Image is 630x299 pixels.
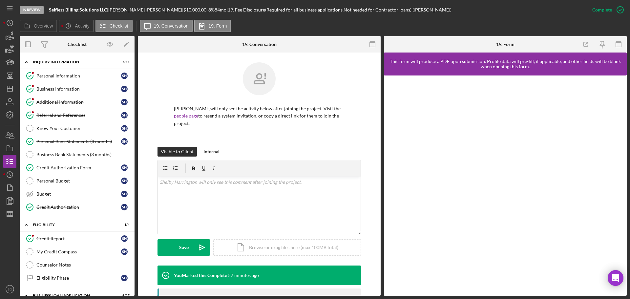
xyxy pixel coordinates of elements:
div: Counselor Notes [36,262,131,267]
div: Complete [592,3,612,16]
div: Business Bank Statements (3 months) [36,152,131,157]
b: Selfless Billing Solutions LLC [49,7,107,12]
button: Checklist [95,20,133,32]
div: Eligibility Phase [36,275,121,281]
div: 8 % [208,7,215,12]
div: S H [121,125,128,132]
button: Overview [20,20,57,32]
div: S H [121,235,128,242]
div: In Review [20,6,44,14]
button: Activity [59,20,94,32]
a: Credit AuthorizationSH [23,201,131,214]
div: Additional Information [36,99,121,105]
button: SO [3,283,16,296]
a: Credit ReportSH [23,232,131,245]
text: SO [8,288,12,291]
div: Credit Authorization Form [36,165,121,170]
a: Know Your CustomerSH [23,122,131,135]
a: BudgetSH [23,187,131,201]
a: My Credit CompassSH [23,245,131,258]
div: Open Intercom Messenger [608,270,623,286]
div: S H [121,138,128,145]
div: S H [121,164,128,171]
label: Checklist [110,23,128,29]
div: S H [121,178,128,184]
a: people page [174,113,198,118]
button: Complete [586,3,627,16]
div: Credit Authorization [36,204,121,210]
a: Personal Bank Statements (3 months)SH [23,135,131,148]
a: Additional InformationSH [23,96,131,109]
a: Business Bank Statements (3 months) [23,148,131,161]
div: S H [121,112,128,118]
div: 19. Conversation [242,42,277,47]
a: Referral and ReferencesSH [23,109,131,122]
iframe: Lenderfit form [390,82,621,289]
div: Credit Report [36,236,121,241]
a: Personal InformationSH [23,69,131,82]
div: My Credit Compass [36,249,121,254]
button: 19. Conversation [140,20,193,32]
div: 6 / 27 [118,294,130,298]
div: 1 / 4 [118,223,130,227]
div: Referral and References [36,113,121,118]
div: BUSINESS LOAN APPLICATION [33,294,113,298]
a: Counselor Notes [23,258,131,271]
time: 2025-08-14 15:53 [228,273,259,278]
div: S H [121,99,128,105]
label: 19. Form [208,23,227,29]
div: Save [179,239,189,256]
div: S H [121,275,128,281]
div: Personal Bank Statements (3 months) [36,139,121,144]
div: [PERSON_NAME] [PERSON_NAME] | [108,7,183,12]
button: 19. Form [194,20,231,32]
a: Business InformationSH [23,82,131,96]
div: Business Information [36,86,121,92]
a: Personal BudgetSH [23,174,131,187]
div: S H [121,86,128,92]
div: Personal Information [36,73,121,78]
div: This form will produce a PDF upon submission. Profile data will pre-fill, if applicable, and othe... [387,59,623,69]
div: ELIGIBILITY [33,223,113,227]
div: Personal Budget [36,178,121,183]
div: 84 mo [215,7,226,12]
p: [PERSON_NAME] will only see the activity below after joining the project. Visit the to resend a s... [174,105,345,127]
div: | [49,7,108,12]
div: Know Your Customer [36,126,121,131]
div: S H [121,191,128,197]
div: Visible to Client [161,147,194,157]
div: Internal [203,147,220,157]
div: Budget [36,191,121,197]
div: S H [121,73,128,79]
div: Checklist [68,42,87,47]
div: $10,000.00 [183,7,208,12]
div: You Marked this Complete [174,273,227,278]
button: Save [157,239,210,256]
div: INQUIRY INFORMATION [33,60,113,64]
div: | 19. Fee Disclosure(Required for all business applications,Not needed for Contractor loans) ([PE... [226,7,451,12]
label: Overview [34,23,53,29]
button: Internal [200,147,223,157]
div: S H [121,204,128,210]
a: Eligibility PhaseSH [23,271,131,285]
button: Visible to Client [157,147,197,157]
div: S H [121,248,128,255]
label: 19. Conversation [154,23,189,29]
a: Credit Authorization FormSH [23,161,131,174]
div: 7 / 11 [118,60,130,64]
div: 19. Form [496,42,514,47]
label: Activity [75,23,89,29]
